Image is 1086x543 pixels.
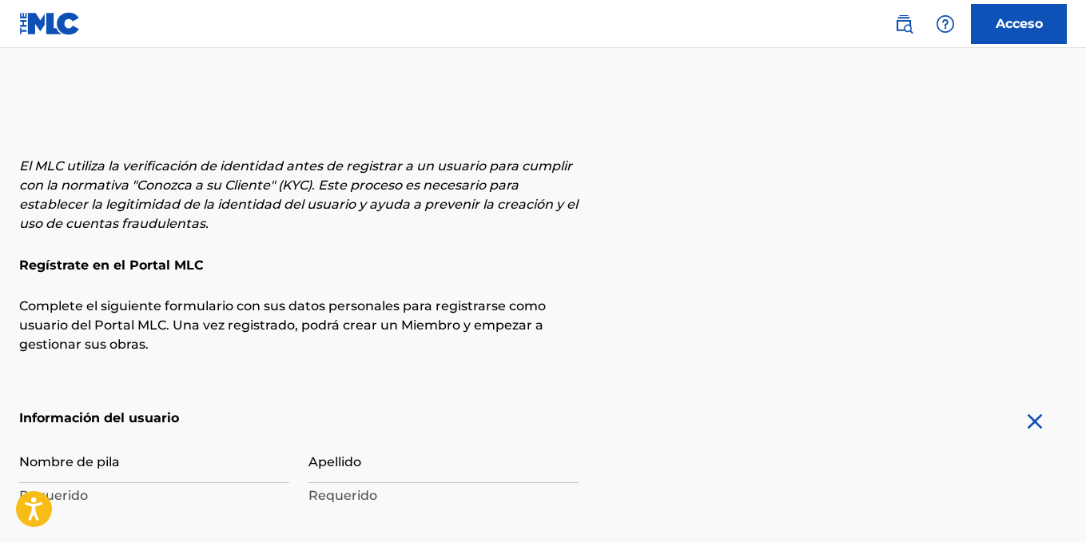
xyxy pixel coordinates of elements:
img: buscar [894,14,913,34]
font: El MLC utiliza la verificación de identidad antes de registrar a un usuario para cumplir con la n... [19,158,578,231]
font: Acceso [996,16,1043,31]
iframe: Widget de chat [1006,466,1086,543]
img: ayuda [936,14,955,34]
a: Acceso [971,4,1067,44]
img: cerca [1022,409,1048,434]
img: Logotipo del MLC [19,12,81,35]
font: Información del usuario [19,410,179,425]
div: Ayuda [929,8,961,40]
font: Complete el siguiente formulario con sus datos personales para registrarse como usuario del Porta... [19,298,546,352]
font: Requerido [19,488,88,503]
a: Búsqueda pública [888,8,920,40]
font: Requerido [308,488,377,503]
font: Regístrate en el Portal MLC [19,258,204,273]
